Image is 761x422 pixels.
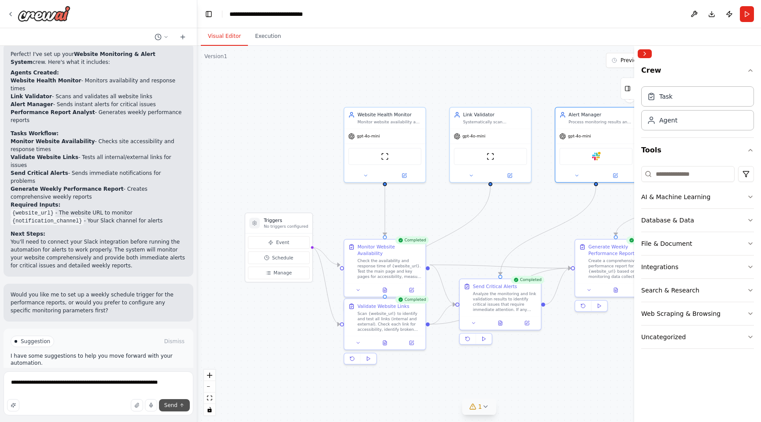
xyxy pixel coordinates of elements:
button: File & Document [641,232,754,255]
button: Open in side panel [516,319,538,327]
span: Event [276,239,289,246]
button: View output [371,286,399,294]
p: Perfect! I've set up your crew. Here's what it includes: [11,50,186,66]
button: Open in side panel [400,286,423,294]
g: Edge from fd13cb79-8f99-4545-86e2-a49171d757ee to dc0543a0-56d9-4b66-aafc-861966c5b406 [430,301,455,328]
g: Edge from 0a6eeea3-12ed-4040-a068-d5ce8502b06b to fd13cb79-8f99-4545-86e2-a49171d757ee [381,186,494,295]
button: Send [159,399,190,411]
div: Validate Website Links [358,303,410,310]
div: CompletedSend Critical AlertsAnalyze the monitoring and link validation results to identify criti... [459,278,541,348]
div: Scan {website_url} to identify and test all links (internal and external). Check each link for ac... [358,311,421,332]
li: - Creates comprehensive weekly reports [11,185,186,201]
strong: Alert Manager [11,101,53,107]
strong: Website Monitoring & Alert System [11,51,155,65]
div: Completed [626,236,660,244]
li: - Generates weekly performance reports [11,108,186,124]
p: I have some suggestions to help you move forward with your automation. [11,352,186,366]
div: React Flow controls [204,370,215,415]
div: Generate Weekly Performance Report [588,244,652,257]
button: Visual Editor [201,27,248,46]
button: Uncategorized [641,326,754,348]
div: Alert ManagerProcess monitoring results and send immediate notifications via {notification_channe... [555,107,637,183]
img: Slack [592,152,600,160]
div: Agent [659,116,677,125]
div: Completed [395,296,429,304]
div: Alert Manager [569,111,632,118]
code: {notification_channel} [11,217,84,225]
g: Edge from 9d843c2b-0b37-4a90-8059-8855860d9a28 to 06b543c0-dd2e-4248-9690-7d320f4a3b09 [613,185,705,236]
button: toggle interactivity [204,404,215,415]
button: Collapse right sidebar [638,49,652,58]
div: Tools [641,163,754,356]
div: Database & Data [641,216,694,225]
div: CompletedValidate Website LinksScan {website_url} to identify and test all links (internal and ex... [344,298,426,367]
div: Check the availability and response time of {website_url}. Test the main page and key pages for a... [358,258,421,279]
div: Monitor website availability and performance by checking if {website_url} is accessible, measurin... [358,119,421,125]
div: Completed [511,276,544,284]
li: - Tests all internal/external links for issues [11,153,186,169]
div: Create a comprehensive weekly performance report for {website_url} based on all monitoring data c... [588,258,652,279]
div: Web Scraping & Browsing [641,309,720,318]
button: Execution [248,27,288,46]
li: - Checks site accessibility and response times [11,137,186,153]
button: zoom out [204,381,215,392]
div: Completed [395,236,429,244]
span: gpt-4o-mini [462,133,485,139]
button: AI & Machine Learning [641,185,754,208]
button: zoom in [204,370,215,381]
div: File & Document [641,239,692,248]
div: Task [659,92,672,101]
li: - The website URL to monitor [11,209,186,217]
button: Open in side panel [597,172,634,180]
span: Suggestion [21,338,50,345]
button: Upload files [131,399,143,411]
button: Improve this prompt [7,399,19,411]
button: fit view [204,392,215,404]
button: 1 [462,399,496,415]
div: Link ValidatorSystematically scan {website_url} to identify all internal and external links, test... [449,107,532,183]
strong: Performance Report Analyst [11,109,95,115]
strong: Agents Created: [11,70,59,76]
img: ScrapeWebsiteTool [381,152,389,160]
div: Crew [641,83,754,137]
strong: Send Critical Alerts [11,170,68,176]
button: Open in side panel [491,172,528,180]
li: - Your Slack channel for alerts [11,217,186,225]
strong: Link Validator [11,93,52,100]
button: Switch to previous chat [151,32,172,42]
g: Edge from 811bb608-8fe7-42ec-b205-766acbd089c7 to 06b543c0-dd2e-4248-9690-7d320f4a3b09 [430,262,571,271]
button: Delete node [624,92,635,103]
g: Edge from triggers to 811bb608-8fe7-42ec-b205-766acbd089c7 [312,244,340,268]
div: Send Critical Alerts [473,283,517,290]
button: Open in side panel [385,172,423,180]
button: Toggle Sidebar [631,46,638,422]
button: View output [602,286,629,294]
button: Search & Research [641,279,754,302]
button: Tools [641,138,754,163]
div: Analyze the monitoring and link validation results to identify critical issues that require immed... [473,291,537,312]
p: You'll need to connect your Slack integration before running the automation for alerts to work pr... [11,238,186,270]
p: Would you like me to set up a weekly schedule trigger for the performance reports, or would you p... [11,291,186,315]
button: Dismiss [163,337,186,346]
g: Edge from aa3f2c26-699c-4678-be15-5e8b6043d846 to dc0543a0-56d9-4b66-aafc-861966c5b406 [497,186,599,275]
div: AI & Machine Learning [641,192,710,201]
div: Link Validator [463,111,527,118]
button: Event [248,236,310,248]
strong: Website Health Monitor [11,78,81,84]
img: Logo [18,6,70,22]
button: Manage [248,267,310,279]
strong: Required Inputs: [11,202,60,208]
div: Systematically scan {website_url} to identify all internal and external links, test their accessi... [463,119,527,125]
button: View output [371,339,399,347]
span: 1 [478,402,482,411]
span: Previous executions [621,57,673,64]
div: Monitor Website Availability [358,244,421,257]
button: Web Scraping & Browsing [641,302,754,325]
div: CompletedMonitor Website AvailabilityCheck the availability and response time of {website_url}. T... [344,239,426,315]
button: Crew [641,62,754,83]
button: Click to speak your automation idea [145,399,157,411]
button: Open in side panel [400,339,423,347]
button: Database & Data [641,209,754,232]
div: CompletedGenerate Weekly Performance ReportCreate a comprehensive weekly performance report for {... [575,239,657,315]
button: Schedule [248,252,310,264]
